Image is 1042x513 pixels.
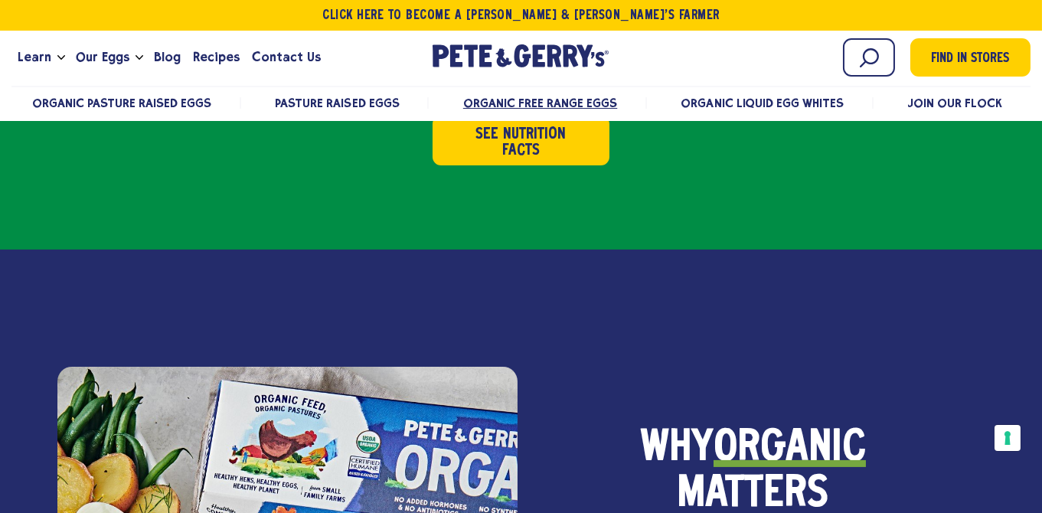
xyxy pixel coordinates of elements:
[32,96,212,110] a: Organic Pasture Raised Eggs
[247,37,327,78] a: Contact Us
[18,47,51,67] span: Learn
[714,426,866,472] strong: Organic
[275,96,399,110] a: Pasture Raised Eggs
[57,55,65,60] button: Open the dropdown menu for Learn
[154,47,181,67] span: Blog
[932,49,1010,70] span: Find in Stores
[843,38,895,77] input: Search
[70,37,136,78] a: Our Eggs
[681,96,844,110] a: Organic Liquid Egg Whites
[76,47,129,67] span: Our Eggs
[995,425,1021,451] button: Your consent preferences for tracking technologies
[253,47,321,67] span: Contact Us
[910,38,1031,77] a: Find in Stores
[187,37,246,78] a: Recipes
[136,55,143,60] button: Open the dropdown menu for Our Eggs
[433,116,609,165] button: See Nutrition Facts
[463,96,617,110] a: Organic Free Range Eggs
[148,37,187,78] a: Blog
[907,96,1002,110] a: Join Our Flock
[193,47,240,67] span: Recipes
[11,86,1031,119] nav: desktop product menu
[11,37,57,78] a: Learn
